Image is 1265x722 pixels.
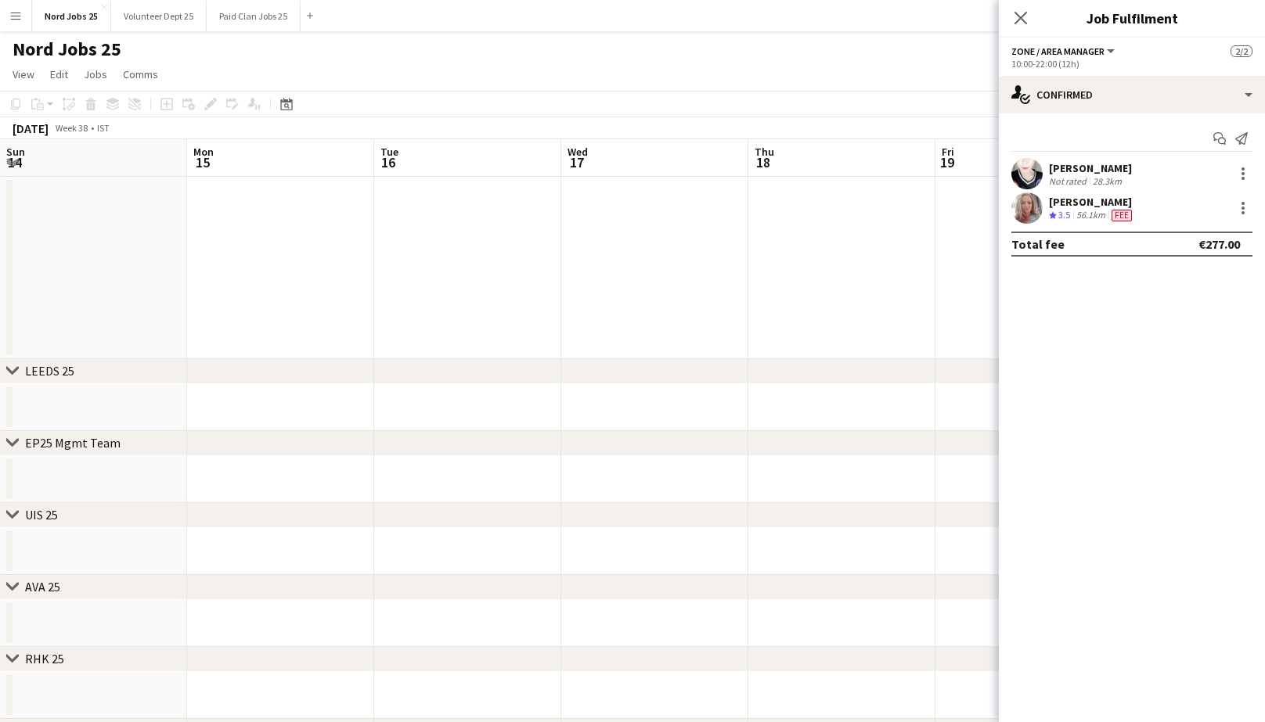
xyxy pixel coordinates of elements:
[32,1,111,31] button: Nord Jobs 25
[25,435,121,451] div: EP25 Mgmt Team
[207,1,301,31] button: Paid Clan Jobs 25
[111,1,207,31] button: Volunteer Dept 25
[13,120,49,136] div: [DATE]
[1049,175,1090,187] div: Not rated
[52,122,91,134] span: Week 38
[6,64,41,84] a: View
[755,145,774,159] span: Thu
[25,651,64,666] div: RHK 25
[1011,45,1105,57] span: Zone / Area Manager
[1011,58,1252,70] div: 10:00-22:00 (12h)
[25,507,58,523] div: UIS 25
[999,76,1265,113] div: Confirmed
[1090,175,1125,187] div: 28.3km
[97,122,110,134] div: IST
[565,153,588,171] span: 17
[77,64,114,84] a: Jobs
[1058,209,1070,221] span: 3.5
[1112,210,1132,221] span: Fee
[50,67,68,81] span: Edit
[752,153,774,171] span: 18
[44,64,74,84] a: Edit
[1198,236,1240,252] div: €277.00
[4,153,25,171] span: 14
[1011,236,1065,252] div: Total fee
[84,67,107,81] span: Jobs
[568,145,588,159] span: Wed
[25,363,74,379] div: LEEDS 25
[1108,209,1135,222] div: Crew has different fees then in role
[380,145,398,159] span: Tue
[1049,195,1135,209] div: [PERSON_NAME]
[191,153,214,171] span: 15
[1011,45,1117,57] button: Zone / Area Manager
[1073,209,1108,222] div: 56.1km
[1231,45,1252,57] span: 2/2
[13,67,34,81] span: View
[939,153,954,171] span: 19
[123,67,158,81] span: Comms
[999,8,1265,28] h3: Job Fulfilment
[995,118,1071,138] button: Fix 2 errors
[942,145,954,159] span: Fri
[117,64,164,84] a: Comms
[1049,161,1132,175] div: [PERSON_NAME]
[6,145,25,159] span: Sun
[13,38,121,61] h1: Nord Jobs 25
[193,145,214,159] span: Mon
[378,153,398,171] span: 16
[25,579,60,594] div: AVA 25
